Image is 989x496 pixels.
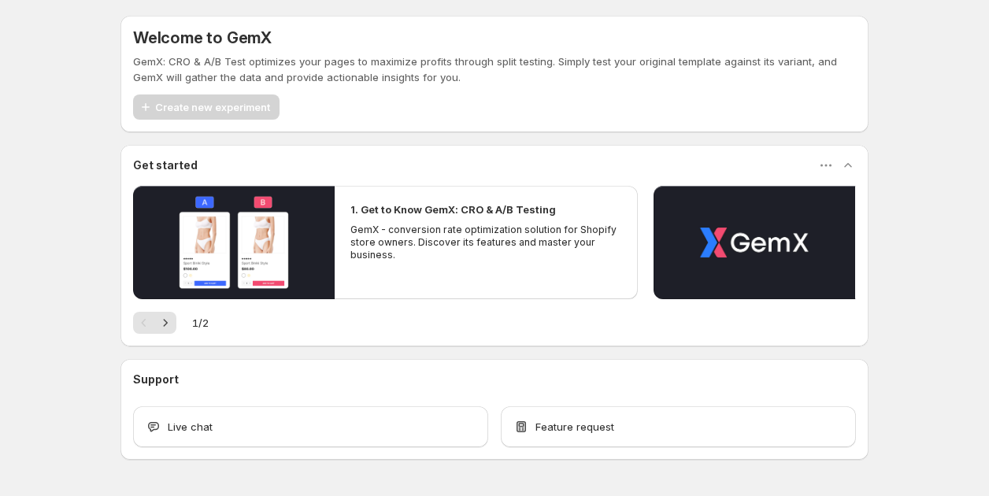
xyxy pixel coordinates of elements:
button: Play video [654,186,855,299]
h5: Welcome to GemX [133,28,272,47]
span: Feature request [535,419,614,435]
span: Live chat [168,419,213,435]
button: Next [154,312,176,334]
button: Play video [133,186,335,299]
h3: Support [133,372,179,387]
h2: 1. Get to Know GemX: CRO & A/B Testing [350,202,556,217]
p: GemX - conversion rate optimization solution for Shopify store owners. Discover its features and ... [350,224,621,261]
span: 1 / 2 [192,315,209,331]
h3: Get started [133,157,198,173]
nav: Pagination [133,312,176,334]
p: GemX: CRO & A/B Test optimizes your pages to maximize profits through split testing. Simply test ... [133,54,856,85]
